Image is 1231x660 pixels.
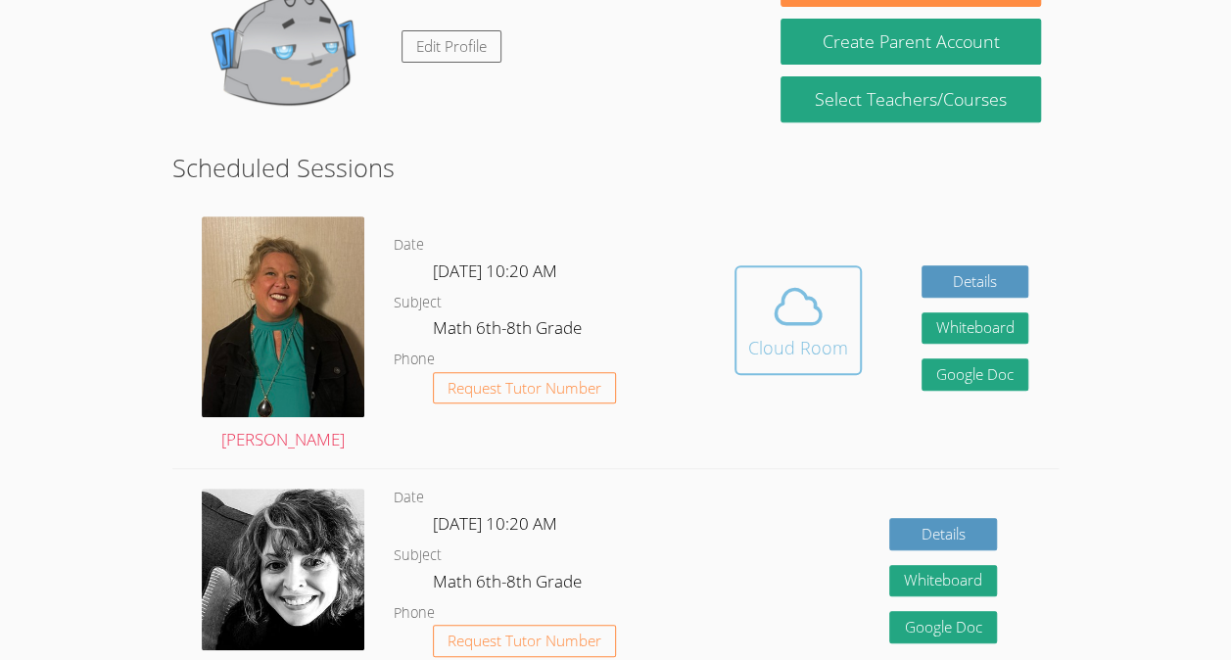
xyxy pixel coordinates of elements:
a: Edit Profile [402,30,501,63]
button: Request Tutor Number [433,372,616,404]
button: Request Tutor Number [433,625,616,657]
a: Details [922,265,1029,298]
dd: Math 6th-8th Grade [433,314,586,348]
a: Details [889,518,997,550]
span: [DATE] 10:20 AM [433,512,557,535]
dt: Date [394,233,424,258]
dd: Math 6th-8th Grade [433,568,586,601]
button: Create Parent Account [781,19,1040,65]
a: Google Doc [922,358,1029,391]
dt: Date [394,486,424,510]
span: Request Tutor Number [448,381,601,396]
img: IMG_0043.jpeg [202,216,364,416]
a: Google Doc [889,611,997,643]
span: Request Tutor Number [448,634,601,648]
h2: Scheduled Sessions [172,149,1059,186]
button: Whiteboard [889,565,997,597]
dt: Phone [394,348,435,372]
dt: Subject [394,543,442,568]
img: avatar.png [202,489,364,650]
button: Cloud Room [734,265,862,375]
a: Select Teachers/Courses [781,76,1040,122]
dt: Phone [394,601,435,626]
span: [DATE] 10:20 AM [433,259,557,282]
dt: Subject [394,291,442,315]
a: [PERSON_NAME] [202,216,364,453]
button: Whiteboard [922,312,1029,345]
div: Cloud Room [748,334,848,361]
